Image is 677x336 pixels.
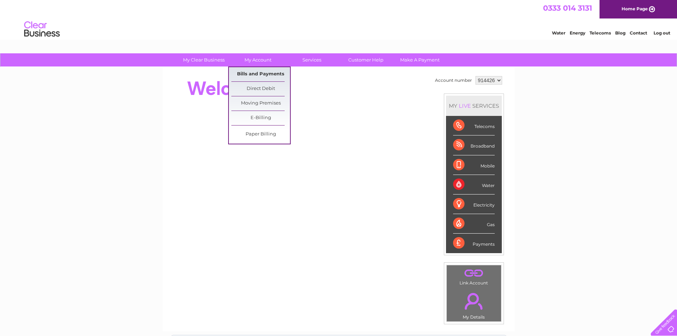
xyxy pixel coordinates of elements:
td: Link Account [446,265,501,287]
a: Bills and Payments [231,67,290,81]
a: Log out [654,30,670,36]
a: Moving Premises [231,96,290,111]
a: Make A Payment [391,53,449,66]
div: LIVE [457,102,472,109]
a: Water [552,30,565,36]
div: Payments [453,234,495,253]
div: Gas [453,214,495,234]
a: Paper Billing [231,127,290,142]
a: Telecoms [590,30,611,36]
div: MY SERVICES [446,96,502,116]
div: Broadband [453,135,495,155]
div: Clear Business is a trading name of Verastar Limited (registered in [GEOGRAPHIC_DATA] No. 3667643... [171,4,507,34]
td: My Details [446,287,501,322]
a: Services [283,53,341,66]
a: 0333 014 3131 [543,4,592,12]
a: Customer Help [337,53,395,66]
td: Account number [433,74,474,86]
a: Contact [630,30,647,36]
div: Mobile [453,155,495,175]
img: logo.png [24,18,60,40]
div: Telecoms [453,116,495,135]
div: Water [453,175,495,194]
a: Direct Debit [231,82,290,96]
a: . [448,267,499,279]
a: My Clear Business [174,53,233,66]
a: . [448,289,499,314]
div: Electricity [453,194,495,214]
a: Blog [615,30,625,36]
a: E-Billing [231,111,290,125]
a: My Account [229,53,287,66]
a: Energy [570,30,585,36]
